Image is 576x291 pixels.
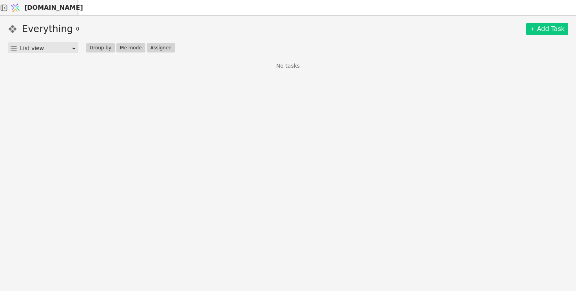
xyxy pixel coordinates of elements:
button: Me mode [116,43,145,52]
div: List view [20,43,71,54]
p: No tasks [276,62,300,70]
button: Group by [86,43,115,52]
span: [DOMAIN_NAME] [24,3,83,13]
button: Assignee [147,43,175,52]
img: Logo [9,0,21,15]
a: [DOMAIN_NAME] [8,0,78,15]
h1: Everything [22,22,73,36]
a: Add Task [526,23,568,35]
span: 0 [76,25,79,33]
